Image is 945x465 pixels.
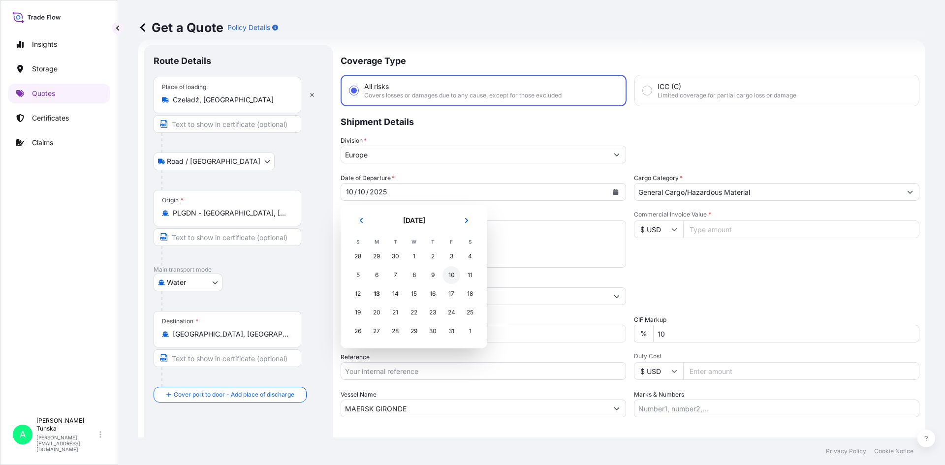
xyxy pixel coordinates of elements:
div: Friday, October 31, 2025 [442,322,460,340]
p: Policy Details [227,23,270,32]
div: Monday, October 6, 2025 [368,266,385,284]
th: S [348,236,367,247]
button: Previous [350,213,372,228]
th: T [386,236,405,247]
div: Sunday, October 5, 2025 [349,266,367,284]
button: Next [456,213,477,228]
div: Thursday, October 2, 2025 [424,248,441,265]
th: M [367,236,386,247]
div: October 2025 [348,213,479,341]
div: Saturday, October 18, 2025 [461,285,479,303]
div: Thursday, October 9, 2025 [424,266,441,284]
div: Saturday, October 4, 2025 [461,248,479,265]
div: Thursday, October 30, 2025 [424,322,441,340]
div: Thursday, October 16, 2025 [424,285,441,303]
div: Saturday, November 1, 2025 [461,322,479,340]
th: F [442,236,461,247]
div: Sunday, September 28, 2025 [349,248,367,265]
div: Wednesday, October 22, 2025 [405,304,423,321]
th: T [423,236,442,247]
div: Wednesday, October 8, 2025 [405,266,423,284]
div: Monday, October 20, 2025 [368,304,385,321]
div: Tuesday, October 14, 2025 [386,285,404,303]
p: Get a Quote [138,20,223,35]
div: Sunday, October 19, 2025 [349,304,367,321]
h2: [DATE] [378,216,450,225]
div: Tuesday, October 28, 2025 [386,322,404,340]
p: Coverage Type [341,45,919,75]
div: Thursday, October 23, 2025 [424,304,441,321]
p: Shipment Details [341,106,919,136]
div: Today, Monday, October 13, 2025 [368,285,385,303]
table: October 2025 [348,236,479,341]
div: Sunday, October 26, 2025 [349,322,367,340]
div: Friday, October 3, 2025 [442,248,460,265]
div: Saturday, October 11, 2025 [461,266,479,284]
div: Sunday, October 12, 2025 [349,285,367,303]
div: Tuesday, October 21, 2025 [386,304,404,321]
div: Friday, October 24, 2025 [442,304,460,321]
div: Wednesday, October 15, 2025 [405,285,423,303]
div: Monday, September 29, 2025 [368,248,385,265]
div: Tuesday, October 7, 2025 [386,266,404,284]
div: Friday, October 17, 2025 [442,285,460,303]
th: S [461,236,479,247]
div: Saturday, October 25, 2025 [461,304,479,321]
th: W [405,236,423,247]
div: Wednesday, October 29, 2025 [405,322,423,340]
section: Calendar [341,205,487,348]
div: Tuesday, September 30, 2025 [386,248,404,265]
div: Wednesday, October 1, 2025 [405,248,423,265]
div: Friday, October 10, 2025 selected [442,266,460,284]
div: Monday, October 27, 2025 [368,322,385,340]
